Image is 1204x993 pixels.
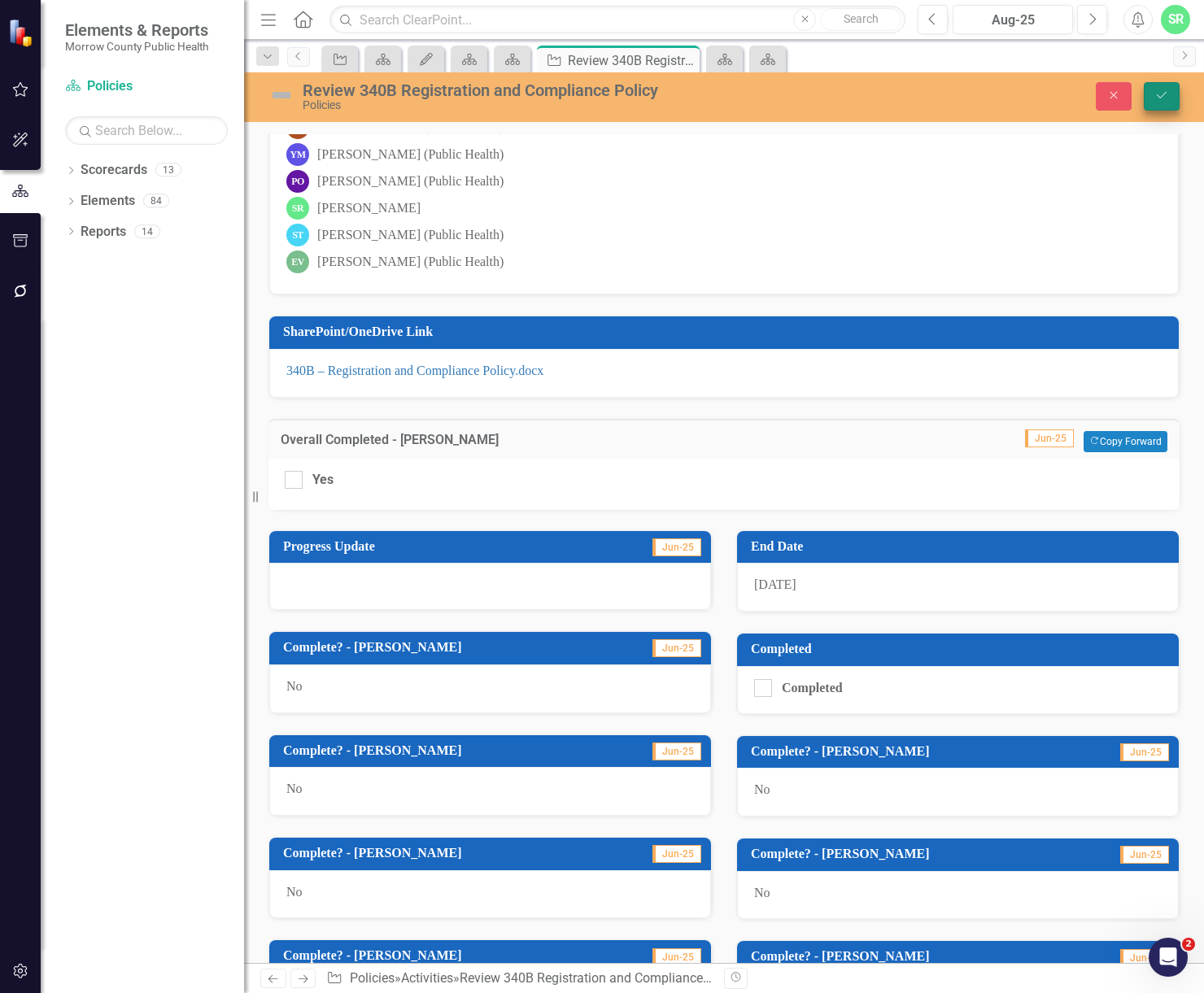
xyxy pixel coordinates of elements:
h3: Completed [751,642,1171,656]
a: Reports [81,223,126,242]
h3: Complete? - [PERSON_NAME] [751,847,1078,861]
h3: Complete? - [PERSON_NAME] [283,948,610,963]
input: Search ClearPoint... [329,6,905,34]
a: 340B – Registration and Compliance Policy.docx [286,364,543,377]
span: No [754,782,770,796]
span: Jun-25 [1120,949,1169,967]
h3: Complete? - [PERSON_NAME] [283,640,610,655]
div: YM [286,143,309,166]
h3: Complete? - [PERSON_NAME] [283,846,610,860]
a: Policies [65,77,228,96]
div: Aug-25 [958,11,1067,30]
div: Review 340B Registration and Compliance Policy [303,81,771,99]
a: Scorecards [81,161,147,180]
div: SR [286,197,309,220]
div: [PERSON_NAME] (Public Health) [317,172,504,191]
div: 14 [134,224,160,238]
h3: Complete? - [PERSON_NAME] [751,949,1078,964]
span: Jun-25 [652,845,701,863]
div: Review 340B Registration and Compliance Policy [460,970,741,986]
div: [PERSON_NAME] (Public Health) [317,253,504,272]
button: Aug-25 [953,5,1073,34]
span: Elements & Reports [65,20,208,40]
div: ST [286,224,309,246]
button: Search [820,8,901,31]
span: Jun-25 [652,948,701,966]
iframe: Intercom live chat [1149,938,1188,977]
h3: Complete? - [PERSON_NAME] [751,744,1078,759]
img: ClearPoint Strategy [8,18,37,47]
h3: End Date [751,539,1171,554]
button: Copy Forward [1084,431,1167,452]
div: EV [286,250,309,273]
h3: SharePoint/OneDrive Link [283,324,1171,339]
a: Activities [401,970,453,986]
span: Jun-25 [652,743,701,760]
span: Jun-25 [652,538,701,556]
h3: Complete? - [PERSON_NAME] [283,743,610,758]
span: No [286,679,303,693]
div: PO [286,170,309,193]
span: Jun-25 [1120,846,1169,864]
div: 13 [155,163,181,177]
a: Elements [81,192,135,211]
a: Policies [350,970,395,986]
div: Policies [303,99,771,111]
button: SR [1161,5,1190,34]
span: No [286,782,303,795]
div: [PERSON_NAME] (Public Health) [317,226,504,245]
div: Review 340B Registration and Compliance Policy [568,50,696,71]
span: Jun-25 [652,639,701,657]
span: 2 [1182,938,1195,951]
input: Search Below... [65,116,228,145]
small: Morrow County Public Health [65,40,208,53]
span: Jun-25 [1025,429,1074,447]
div: » » [326,969,712,988]
h3: Progress Update [283,539,554,554]
span: [DATE] [754,577,796,591]
span: No [754,886,770,899]
div: 84 [143,194,169,208]
div: Yes [312,471,334,490]
img: Not Defined [268,82,294,108]
span: Jun-25 [1120,743,1169,761]
div: [PERSON_NAME] (Public Health) [317,146,504,164]
span: Search [844,12,879,25]
h3: Overall Completed - [PERSON_NAME] [281,433,817,447]
div: [PERSON_NAME] [317,199,421,218]
span: No [286,885,303,899]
